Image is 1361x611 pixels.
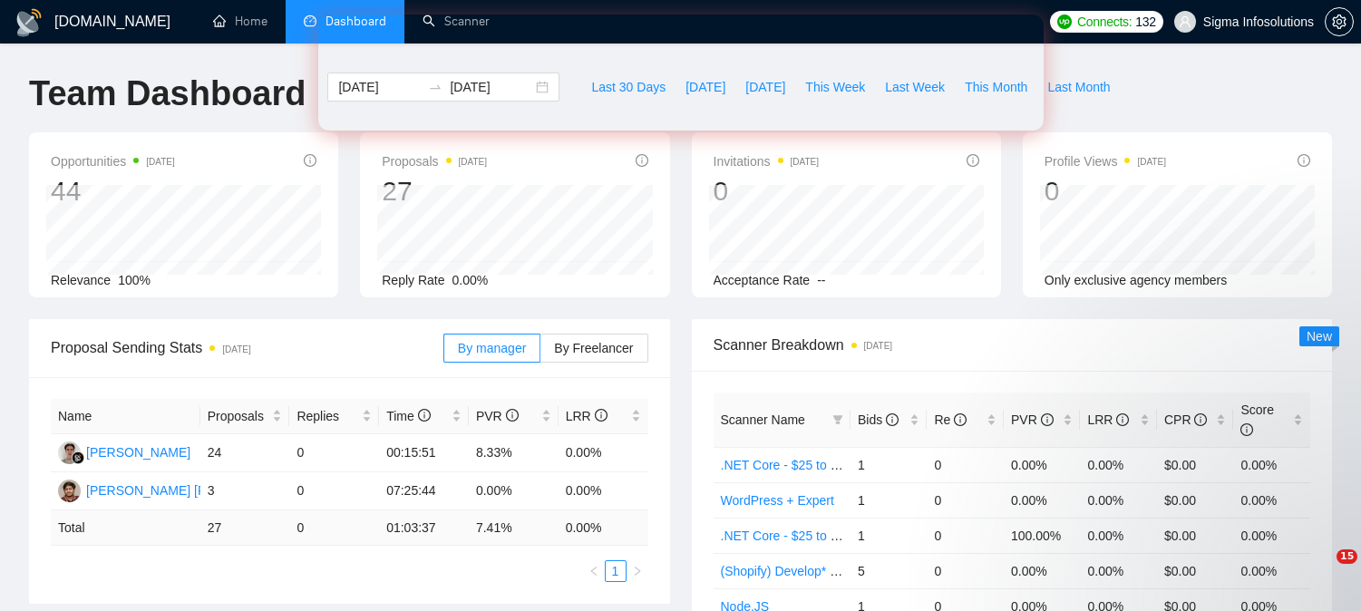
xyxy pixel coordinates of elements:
span: filter [832,414,843,425]
td: 0.00% [1004,482,1081,518]
iframe: Intercom live chat banner [318,15,1044,131]
td: $0.00 [1157,553,1234,588]
span: Profile Views [1045,150,1166,172]
th: Name [51,399,200,434]
span: Only exclusive agency members [1045,273,1228,287]
div: [PERSON_NAME] [PERSON_NAME] [86,480,298,500]
span: LRR [1087,412,1129,427]
td: 0.00% [559,434,648,472]
td: 0.00% [1004,447,1081,482]
span: Opportunities [51,150,175,172]
td: 0 [927,553,1004,588]
span: Acceptance Rate [714,273,811,287]
th: Replies [289,399,379,434]
span: Proposals [382,150,487,172]
span: info-circle [1116,413,1129,426]
time: [DATE] [459,157,487,167]
a: (Shopify) Develop* - $30 to $45 Enterprise [721,564,959,578]
li: 1 [605,560,627,582]
a: homeHome [213,14,267,29]
span: info-circle [636,154,648,167]
span: Connects: [1077,12,1132,32]
span: info-circle [1194,413,1207,426]
th: Proposals [200,399,290,434]
span: Proposals [208,406,269,426]
iframe: Intercom live chat [1299,549,1343,593]
span: filter [829,406,847,433]
span: PVR [476,409,519,423]
span: info-circle [304,154,316,167]
img: logo [15,8,44,37]
td: 0 [289,434,379,472]
span: info-circle [418,409,431,422]
a: WordPress + Expert [721,493,834,508]
span: right [632,566,643,577]
td: 3 [200,472,290,510]
time: [DATE] [146,157,174,167]
span: left [588,566,599,577]
img: upwork-logo.png [1057,15,1072,29]
td: 100.00% [1004,518,1081,553]
span: setting [1326,15,1353,29]
div: 44 [51,174,175,209]
a: setting [1325,15,1354,29]
span: info-circle [506,409,519,422]
span: LRR [566,409,608,423]
span: info-circle [1041,413,1054,426]
td: 0.00% [1233,553,1310,588]
td: 0 [927,447,1004,482]
span: Relevance [51,273,111,287]
td: 00:15:51 [379,434,469,472]
span: info-circle [1298,154,1310,167]
span: By Freelancer [554,341,633,355]
span: user [1179,15,1191,28]
span: 100% [118,273,151,287]
td: 7.41 % [469,510,559,546]
span: 132 [1135,12,1155,32]
a: RG[PERSON_NAME] [58,444,190,459]
span: info-circle [967,154,979,167]
td: 1 [851,482,928,518]
td: 01:03:37 [379,510,469,546]
time: [DATE] [222,344,250,354]
a: PN[PERSON_NAME] [PERSON_NAME] [58,482,298,497]
img: gigradar-bm.png [72,451,84,464]
img: PN [58,480,81,502]
li: Next Page [627,560,648,582]
a: searchScanner [423,14,490,29]
td: 0.00% [1004,553,1081,588]
td: 8.33% [469,434,559,472]
span: CPR [1164,412,1207,427]
a: .NET Core - $25 to $40 - All continents [721,529,938,543]
li: Previous Page [583,560,605,582]
span: -- [817,273,825,287]
span: info-circle [886,413,899,426]
time: [DATE] [1137,157,1165,167]
td: 27 [200,510,290,546]
span: Dashboard [326,14,386,29]
span: Last Month [1047,77,1110,97]
td: 0.00 % [559,510,648,546]
div: [PERSON_NAME] [86,442,190,462]
td: 0 [927,518,1004,553]
span: 15 [1337,549,1357,564]
div: 0 [1045,174,1166,209]
span: New [1307,329,1332,344]
span: info-circle [595,409,608,422]
span: Reply Rate [382,273,444,287]
time: [DATE] [791,157,819,167]
td: 0.00% [559,472,648,510]
td: 07:25:44 [379,472,469,510]
button: right [627,560,648,582]
h1: Team Dashboard [29,73,306,115]
td: 0.00% [469,472,559,510]
span: By manager [458,341,526,355]
span: Score [1240,402,1274,437]
span: Time [386,409,430,423]
td: 0.00% [1080,553,1157,588]
td: 5 [851,553,928,588]
span: info-circle [954,413,967,426]
button: setting [1325,7,1354,36]
span: dashboard [304,15,316,27]
td: 0 [289,510,379,546]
